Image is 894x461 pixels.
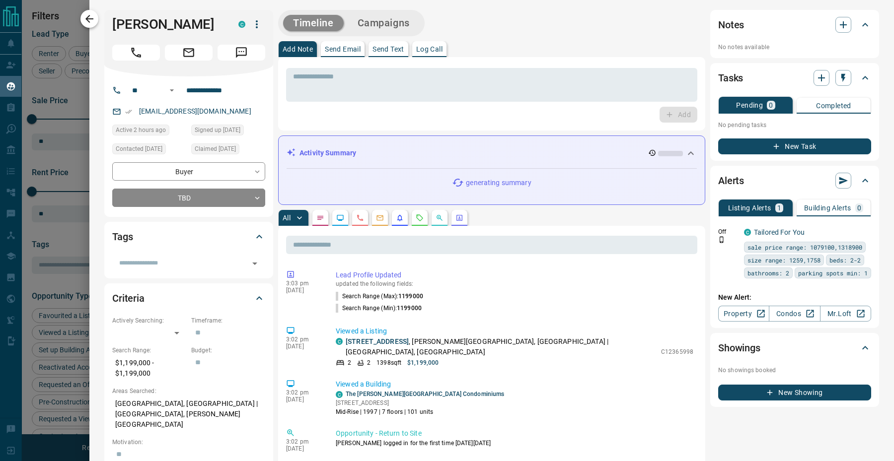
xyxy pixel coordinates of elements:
[736,102,763,109] p: Pending
[336,428,693,439] p: Opportunity - Return to Site
[829,255,861,265] span: beds: 2-2
[718,366,871,375] p: No showings booked
[718,138,871,154] button: New Task
[218,45,265,61] span: Message
[286,336,321,343] p: 3:02 pm
[286,445,321,452] p: [DATE]
[398,293,423,300] span: 1199000
[238,21,245,28] div: condos.ca
[777,204,781,211] p: 1
[718,70,743,86] h2: Tasks
[336,280,693,287] p: updated the following fields:
[718,340,760,356] h2: Showings
[248,257,262,270] button: Open
[336,326,693,336] p: Viewed a Listing
[661,347,693,356] p: C12365998
[336,391,343,398] div: condos.ca
[112,286,265,310] div: Criteria
[112,290,145,306] h2: Criteria
[112,438,265,447] p: Motivation:
[396,214,404,222] svg: Listing Alerts
[372,46,404,53] p: Send Text
[286,280,321,287] p: 3:03 pm
[336,398,504,407] p: [STREET_ADDRESS]
[416,214,424,222] svg: Requests
[367,358,371,367] p: 2
[112,143,186,157] div: Tue Jul 06 2021
[112,45,160,61] span: Call
[769,306,820,322] a: Condos
[416,46,443,53] p: Log Call
[286,287,321,294] p: [DATE]
[165,45,213,61] span: Email
[112,395,265,433] p: [GEOGRAPHIC_DATA], [GEOGRAPHIC_DATA] | [GEOGRAPHIC_DATA], [PERSON_NAME][GEOGRAPHIC_DATA]
[718,236,725,243] svg: Push Notification Only
[316,214,324,222] svg: Notes
[112,125,186,138] div: Mon Sep 15 2025
[744,229,751,236] div: condos.ca
[397,305,422,312] span: 1199000
[798,268,868,278] span: parking spots min: 1
[336,270,693,280] p: Lead Profile Updated
[718,169,871,193] div: Alerts
[718,336,871,360] div: Showings
[112,316,186,325] p: Actively Searching:
[346,391,504,397] a: The [PERSON_NAME][GEOGRAPHIC_DATA] Condominiums
[191,316,265,325] p: Timeframe:
[718,385,871,400] button: New Showing
[718,292,871,303] p: New Alert:
[286,389,321,396] p: 3:02 pm
[466,178,531,188] p: generating summary
[718,66,871,90] div: Tasks
[336,338,343,345] div: condos.ca
[718,17,744,33] h2: Notes
[816,102,851,109] p: Completed
[112,16,223,32] h1: [PERSON_NAME]
[718,43,871,52] p: No notes available
[436,214,444,222] svg: Opportunities
[191,143,265,157] div: Sun Jun 13 2021
[112,225,265,249] div: Tags
[299,148,356,158] p: Activity Summary
[747,255,820,265] span: size range: 1259,1758
[112,355,186,382] p: $1,199,000 - $1,199,000
[346,336,656,357] p: , [PERSON_NAME][GEOGRAPHIC_DATA], [GEOGRAPHIC_DATA] | [GEOGRAPHIC_DATA], [GEOGRAPHIC_DATA]
[348,15,420,31] button: Campaigns
[112,162,265,181] div: Buyer
[139,107,251,115] a: [EMAIL_ADDRESS][DOMAIN_NAME]
[286,438,321,445] p: 3:02 pm
[336,304,422,313] p: Search Range (Min) :
[336,407,504,416] p: Mid-Rise | 1997 | 7 floors | 101 units
[125,108,132,115] svg: Email Verified
[336,439,693,448] p: [PERSON_NAME] logged in for the first time [DATE][DATE]
[747,242,862,252] span: sale price range: 1079100,1318900
[283,214,291,221] p: All
[287,144,697,162] div: Activity Summary
[325,46,361,53] p: Send Email
[112,387,265,395] p: Areas Searched:
[718,118,871,132] p: No pending tasks
[356,214,364,222] svg: Calls
[754,228,805,236] a: Tailored For You
[112,229,133,245] h2: Tags
[376,214,384,222] svg: Emails
[804,204,851,211] p: Building Alerts
[376,358,401,367] p: 1398 sqft
[718,13,871,37] div: Notes
[769,102,773,109] p: 0
[820,306,871,322] a: Mr.Loft
[166,84,178,96] button: Open
[718,173,744,189] h2: Alerts
[336,214,344,222] svg: Lead Browsing Activity
[718,306,769,322] a: Property
[195,125,240,135] span: Signed up [DATE]
[718,227,738,236] p: Off
[116,144,162,154] span: Contacted [DATE]
[286,343,321,350] p: [DATE]
[857,204,861,211] p: 0
[191,346,265,355] p: Budget:
[336,379,693,390] p: Viewed a Building
[348,358,351,367] p: 2
[728,204,771,211] p: Listing Alerts
[112,346,186,355] p: Search Range:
